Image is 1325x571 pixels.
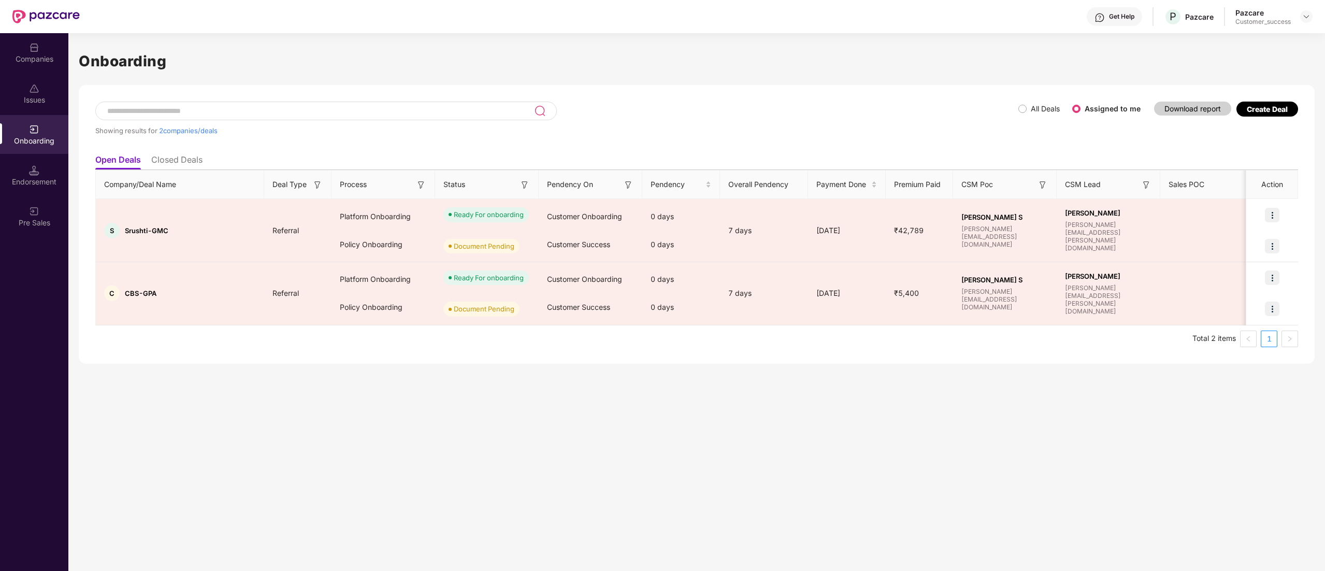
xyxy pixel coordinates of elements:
[961,179,993,190] span: CSM Poc
[332,293,435,321] div: Policy Onboarding
[443,179,465,190] span: Status
[720,170,808,199] th: Overall Pendency
[29,165,39,176] img: svg+xml;base64,PHN2ZyB3aWR0aD0iMTQuNSIgaGVpZ2h0PSIxNC41IiB2aWV3Qm94PSIwIDAgMTYgMTYiIGZpbGw9Im5vbm...
[961,213,1048,221] span: [PERSON_NAME] S
[1261,331,1277,347] a: 1
[816,179,869,190] span: Payment Done
[961,288,1048,311] span: [PERSON_NAME][EMAIL_ADDRESS][DOMAIN_NAME]
[1265,302,1279,316] img: icon
[29,124,39,135] img: svg+xml;base64,PHN2ZyB3aWR0aD0iMjAiIGhlaWdodD0iMjAiIHZpZXdCb3g9IjAgMCAyMCAyMCIgZmlsbD0ibm9uZSIgeG...
[1246,170,1298,199] th: Action
[1235,8,1291,18] div: Pazcare
[454,209,524,220] div: Ready For onboarding
[961,225,1048,248] span: [PERSON_NAME][EMAIL_ADDRESS][DOMAIN_NAME]
[1247,105,1288,113] div: Create Deal
[547,179,593,190] span: Pendency On
[547,275,622,283] span: Customer Onboarding
[547,212,622,221] span: Customer Onboarding
[642,203,720,231] div: 0 days
[1065,272,1152,280] span: [PERSON_NAME]
[125,226,168,235] span: Srushti-GMC
[642,231,720,259] div: 0 days
[961,276,1048,284] span: [PERSON_NAME] S
[1065,179,1101,190] span: CSM Lead
[96,170,264,199] th: Company/Deal Name
[886,226,932,235] span: ₹42,789
[1281,331,1298,347] button: right
[520,180,530,190] img: svg+xml;base64,PHN2ZyB3aWR0aD0iMTYiIGhlaWdodD0iMTYiIHZpZXdCb3g9IjAgMCAxNiAxNiIgZmlsbD0ibm9uZSIgeG...
[1265,270,1279,285] img: icon
[547,303,610,311] span: Customer Success
[1235,18,1291,26] div: Customer_success
[651,179,703,190] span: Pendency
[808,288,886,299] div: [DATE]
[547,240,610,249] span: Customer Success
[1245,180,1255,190] img: svg+xml;base64,PHN2ZyB3aWR0aD0iMTYiIGhlaWdodD0iMTYiIHZpZXdCb3g9IjAgMCAxNiAxNiIgZmlsbD0ibm9uZSIgeG...
[886,289,927,297] span: ₹5,400
[642,293,720,321] div: 0 days
[416,180,426,190] img: svg+xml;base64,PHN2ZyB3aWR0aD0iMTYiIGhlaWdodD0iMTYiIHZpZXdCb3g9IjAgMCAxNiAxNiIgZmlsbD0ibm9uZSIgeG...
[1281,331,1298,347] li: Next Page
[1031,104,1060,113] label: All Deals
[79,50,1315,73] h1: Onboarding
[272,179,307,190] span: Deal Type
[642,265,720,293] div: 0 days
[332,265,435,293] div: Platform Onboarding
[29,206,39,217] img: svg+xml;base64,PHN2ZyB3aWR0aD0iMjAiIGhlaWdodD0iMjAiIHZpZXdCb3g9IjAgMCAyMCAyMCIgZmlsbD0ibm9uZSIgeG...
[808,170,886,199] th: Payment Done
[454,304,514,314] div: Document Pending
[642,170,720,199] th: Pendency
[159,126,218,135] span: 2 companies/deals
[1302,12,1310,21] img: svg+xml;base64,PHN2ZyBpZD0iRHJvcGRvd24tMzJ4MzIiIHhtbG5zPSJodHRwOi8vd3d3LnczLm9yZy8yMDAwL3N2ZyIgd2...
[29,83,39,94] img: svg+xml;base64,PHN2ZyBpZD0iSXNzdWVzX2Rpc2FibGVkIiB4bWxucz0iaHR0cDovL3d3dy53My5vcmcvMjAwMC9zdmciIH...
[886,170,953,199] th: Premium Paid
[264,226,307,235] span: Referral
[1154,102,1231,116] button: Download report
[1141,180,1151,190] img: svg+xml;base64,PHN2ZyB3aWR0aD0iMTYiIGhlaWdodD0iMTYiIHZpZXdCb3g9IjAgMCAxNiAxNiIgZmlsbD0ibm9uZSIgeG...
[1169,179,1204,190] span: Sales POC
[1038,180,1048,190] img: svg+xml;base64,PHN2ZyB3aWR0aD0iMTYiIGhlaWdodD0iMTYiIHZpZXdCb3g9IjAgMCAxNiAxNiIgZmlsbD0ibm9uZSIgeG...
[1170,10,1176,23] span: P
[1065,221,1152,252] span: [PERSON_NAME][EMAIL_ADDRESS][PERSON_NAME][DOMAIN_NAME]
[1245,336,1251,342] span: left
[95,126,1018,135] div: Showing results for
[1240,331,1257,347] button: left
[1085,104,1141,113] label: Assigned to me
[340,179,367,190] span: Process
[1094,12,1105,23] img: svg+xml;base64,PHN2ZyBpZD0iSGVscC0zMngzMiIgeG1sbnM9Imh0dHA6Ly93d3cudzMub3JnLzIwMDAvc3ZnIiB3aWR0aD...
[454,273,524,283] div: Ready For onboarding
[808,225,886,236] div: [DATE]
[312,180,323,190] img: svg+xml;base64,PHN2ZyB3aWR0aD0iMTYiIGhlaWdodD0iMTYiIHZpZXdCb3g9IjAgMCAxNiAxNiIgZmlsbD0ibm9uZSIgeG...
[95,154,141,169] li: Open Deals
[534,105,546,117] img: svg+xml;base64,PHN2ZyB3aWR0aD0iMjQiIGhlaWdodD0iMjUiIHZpZXdCb3g9IjAgMCAyNCAyNSIgZmlsbD0ibm9uZSIgeG...
[1185,12,1214,22] div: Pazcare
[104,285,120,301] div: C
[1109,12,1134,21] div: Get Help
[332,231,435,259] div: Policy Onboarding
[720,288,808,299] div: 7 days
[1287,336,1293,342] span: right
[623,180,633,190] img: svg+xml;base64,PHN2ZyB3aWR0aD0iMTYiIGhlaWdodD0iMTYiIHZpZXdCb3g9IjAgMCAxNiAxNiIgZmlsbD0ibm9uZSIgeG...
[332,203,435,231] div: Platform Onboarding
[29,42,39,53] img: svg+xml;base64,PHN2ZyBpZD0iQ29tcGFuaWVzIiB4bWxucz0iaHR0cDovL3d3dy53My5vcmcvMjAwMC9zdmciIHdpZHRoPS...
[12,10,80,23] img: New Pazcare Logo
[125,289,156,297] span: CBS-GPA
[720,225,808,236] div: 7 days
[1065,284,1152,315] span: [PERSON_NAME][EMAIL_ADDRESS][PERSON_NAME][DOMAIN_NAME]
[1265,208,1279,222] img: icon
[264,289,307,297] span: Referral
[454,241,514,251] div: Document Pending
[1265,239,1279,253] img: icon
[104,223,120,238] div: S
[1065,209,1152,217] span: [PERSON_NAME]
[1192,331,1236,347] li: Total 2 items
[151,154,203,169] li: Closed Deals
[1240,331,1257,347] li: Previous Page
